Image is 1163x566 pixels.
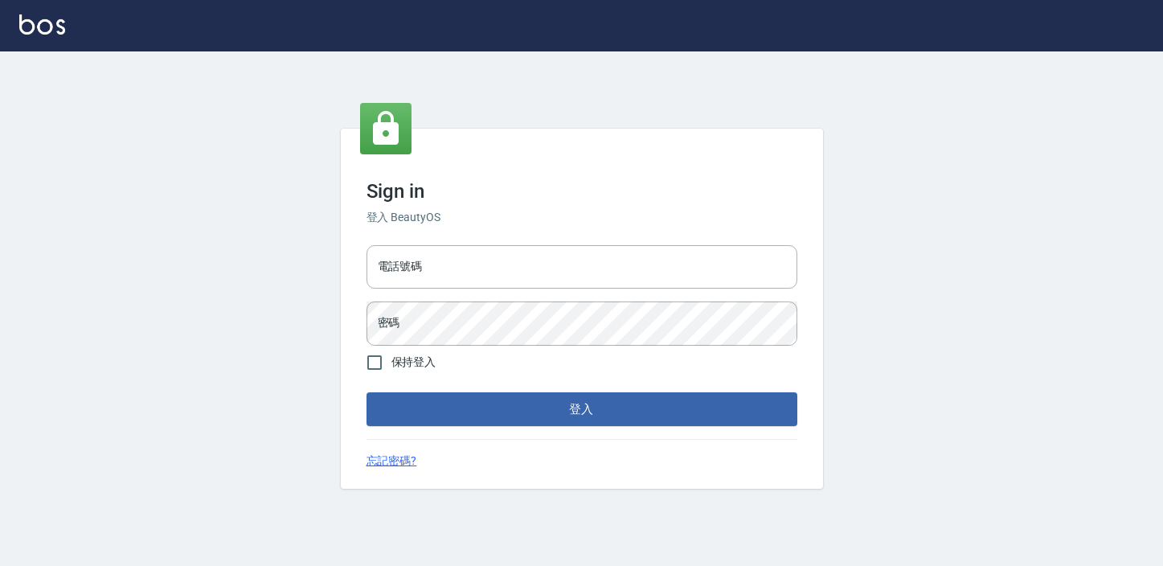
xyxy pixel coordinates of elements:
[391,354,436,371] span: 保持登入
[367,453,417,470] a: 忘記密碼?
[367,209,797,226] h6: 登入 BeautyOS
[367,180,797,203] h3: Sign in
[19,14,65,35] img: Logo
[367,392,797,426] button: 登入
